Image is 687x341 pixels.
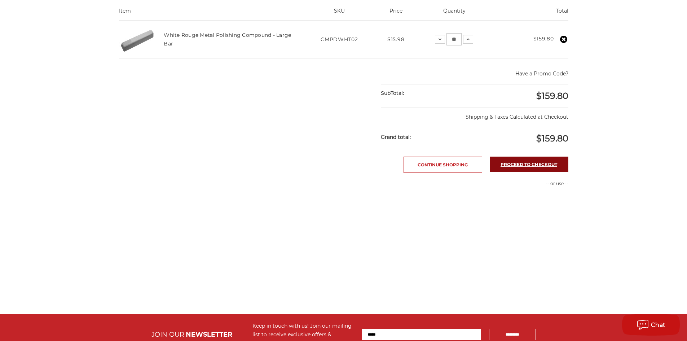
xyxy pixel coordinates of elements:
[381,108,568,121] p: Shipping & Taxes Calculated at Checkout
[490,157,568,172] a: Proceed to checkout
[387,36,404,43] span: $15.98
[119,7,301,20] th: Item
[404,157,482,173] a: Continue Shopping
[119,21,155,57] img: White Rouge Buffing Compound
[478,180,568,187] p: -- or use --
[414,7,496,20] th: Quantity
[381,134,411,140] strong: Grand total:
[321,36,358,43] span: CMPDWHT02
[622,314,680,336] button: Chat
[533,35,554,42] strong: $159.80
[651,322,666,328] span: Chat
[381,84,475,102] div: SubTotal:
[378,7,413,20] th: Price
[446,33,462,45] input: White Rouge Metal Polishing Compound - Large Bar Quantity:
[151,331,184,338] span: JOIN OUR
[496,7,568,20] th: Total
[300,7,378,20] th: SKU
[186,331,232,338] span: NEWSLETTER
[515,70,568,78] button: Have a Promo Code?
[536,91,568,101] span: $159.80
[536,133,568,144] span: $159.80
[164,32,291,47] a: White Rouge Metal Polishing Compound - Large Bar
